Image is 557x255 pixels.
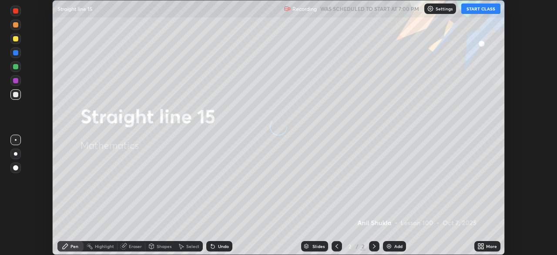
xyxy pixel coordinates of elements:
h5: WAS SCHEDULED TO START AT 7:00 PM [320,5,419,13]
p: Straight line 15 [57,5,93,12]
div: Select [186,244,199,248]
button: START CLASS [461,3,500,14]
div: Add [394,244,403,248]
div: Eraser [129,244,142,248]
div: Slides [312,244,325,248]
div: Shapes [157,244,171,248]
img: class-settings-icons [427,5,434,12]
div: 2 [360,242,366,250]
div: More [486,244,497,248]
div: 2 [346,244,354,249]
div: Pen [70,244,78,248]
div: Undo [218,244,229,248]
img: add-slide-button [386,243,393,250]
img: recording.375f2c34.svg [284,5,291,12]
p: Recording [292,6,317,12]
div: Highlight [95,244,114,248]
p: Settings [436,7,453,11]
div: / [356,244,359,249]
